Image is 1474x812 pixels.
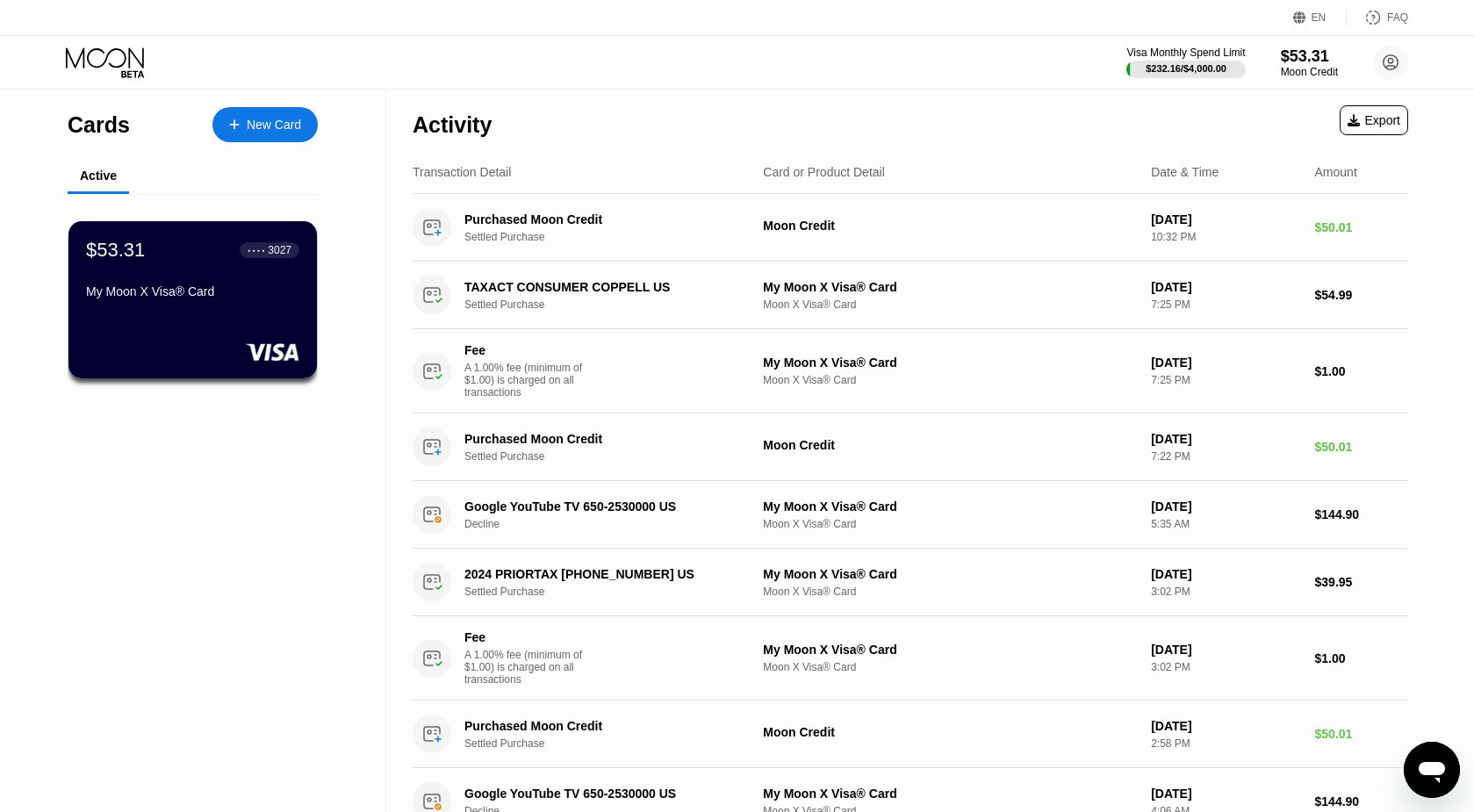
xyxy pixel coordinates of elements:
div: $50.01 [1315,727,1408,741]
div: Google YouTube TV 650-2530000 USDeclineMy Moon X Visa® CardMoon X Visa® Card[DATE]5:35 AM$144.90 [413,481,1408,549]
div: EN [1312,11,1327,24]
div: Moon Credit [763,438,1137,452]
div: $1.00 [1315,364,1408,378]
div: 7:22 PM [1151,450,1300,463]
div: 2:58 PM [1151,737,1300,750]
div: Purchased Moon Credit [464,432,746,446]
div: $50.01 [1315,440,1408,454]
div: 10:32 PM [1151,231,1300,243]
div: 5:35 AM [1151,518,1300,530]
div: EN [1293,9,1347,26]
div: Card or Product Detail [763,165,885,179]
div: 2024 PRIORTAX [PHONE_NUMBER] USSettled PurchaseMy Moon X Visa® CardMoon X Visa® Card[DATE]3:02 PM... [413,549,1408,616]
div: 3:02 PM [1151,586,1300,598]
div: Active [80,169,117,183]
div: [DATE] [1151,499,1300,514]
div: Purchased Moon Credit [464,719,746,733]
div: Moon Credit [763,725,1137,739]
div: FAQ [1347,9,1408,26]
div: My Moon X Visa® Card [763,356,1137,370]
div: $53.31Moon Credit [1281,47,1338,78]
div: Settled Purchase [464,737,767,750]
div: [DATE] [1151,356,1300,370]
div: TAXACT CONSUMER COPPELL US [464,280,746,294]
div: [DATE] [1151,432,1300,446]
div: A 1.00% fee (minimum of $1.00) is charged on all transactions [464,362,596,399]
div: Purchased Moon CreditSettled PurchaseMoon Credit[DATE]10:32 PM$50.01 [413,194,1408,262]
div: [DATE] [1151,567,1300,581]
div: Moon X Visa® Card [763,518,1137,530]
div: A 1.00% fee (minimum of $1.00) is charged on all transactions [464,649,596,686]
div: Google YouTube TV 650-2530000 US [464,499,746,514]
div: Visa Monthly Spend Limit$232.16/$4,000.00 [1126,47,1245,78]
div: Moon X Visa® Card [763,661,1137,673]
div: New Card [212,107,318,142]
div: New Card [247,118,301,133]
div: Moon X Visa® Card [763,298,1137,311]
div: $39.95 [1315,575,1408,589]
div: Amount [1315,165,1357,179]
div: 7:25 PM [1151,298,1300,311]
div: My Moon X Visa® Card [763,499,1137,514]
div: [DATE] [1151,280,1300,294]
div: Cards [68,112,130,138]
div: $1.00 [1315,651,1408,665]
div: Moon Credit [763,219,1137,233]
div: Export [1348,113,1400,127]
div: FeeA 1.00% fee (minimum of $1.00) is charged on all transactionsMy Moon X Visa® CardMoon X Visa® ... [413,329,1408,413]
div: Moon X Visa® Card [763,586,1137,598]
div: Settled Purchase [464,586,767,598]
div: $144.90 [1315,507,1408,521]
div: Fee [464,630,587,644]
div: Date & Time [1151,165,1219,179]
div: 3027 [268,244,291,256]
div: $232.16 / $4,000.00 [1146,63,1226,74]
div: $50.01 [1315,220,1408,234]
div: Settled Purchase [464,231,767,243]
div: ● ● ● ● [248,248,265,253]
div: Purchased Moon CreditSettled PurchaseMoon Credit[DATE]7:22 PM$50.01 [413,413,1408,481]
div: Moon Credit [1281,66,1338,78]
div: [DATE] [1151,787,1300,801]
div: Decline [464,518,767,530]
div: [DATE] [1151,719,1300,733]
div: Purchased Moon CreditSettled PurchaseMoon Credit[DATE]2:58 PM$50.01 [413,701,1408,768]
div: 7:25 PM [1151,374,1300,386]
div: $53.31 [1281,47,1338,66]
div: My Moon X Visa® Card [763,643,1137,657]
div: Moon X Visa® Card [763,374,1137,386]
div: 3:02 PM [1151,661,1300,673]
div: Visa Monthly Spend Limit [1126,47,1245,59]
iframe: Button to launch messaging window [1404,742,1460,798]
div: 2024 PRIORTAX [PHONE_NUMBER] US [464,567,746,581]
div: $53.31● ● ● ●3027My Moon X Visa® Card [68,221,317,378]
div: Fee [464,343,587,357]
div: Purchased Moon Credit [464,212,746,226]
div: Activity [413,112,492,138]
div: FAQ [1387,11,1408,24]
div: TAXACT CONSUMER COPPELL USSettled PurchaseMy Moon X Visa® CardMoon X Visa® Card[DATE]7:25 PM$54.99 [413,262,1408,329]
div: Google YouTube TV 650-2530000 US [464,787,746,801]
div: $54.99 [1315,288,1408,302]
div: $144.90 [1315,794,1408,808]
div: Export [1340,105,1408,135]
div: My Moon X Visa® Card [86,284,299,298]
div: FeeA 1.00% fee (minimum of $1.00) is charged on all transactionsMy Moon X Visa® CardMoon X Visa® ... [413,616,1408,701]
div: My Moon X Visa® Card [763,280,1137,294]
div: Settled Purchase [464,450,767,463]
div: Settled Purchase [464,298,767,311]
div: [DATE] [1151,643,1300,657]
div: $53.31 [86,239,145,262]
div: Transaction Detail [413,165,511,179]
div: My Moon X Visa® Card [763,567,1137,581]
div: My Moon X Visa® Card [763,787,1137,801]
div: [DATE] [1151,212,1300,226]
